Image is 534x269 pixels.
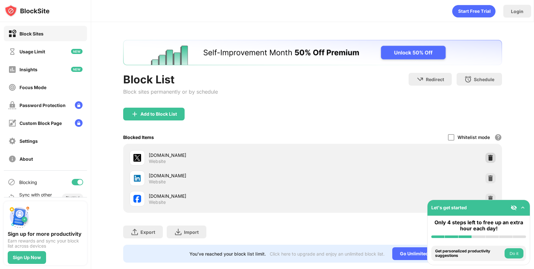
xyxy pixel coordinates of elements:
[8,231,83,237] div: Sign up for more productivity
[123,88,218,95] div: Block sites permanently or by schedule
[149,152,313,158] div: [DOMAIN_NAME]
[435,249,503,258] div: Get personalized productivity suggestions
[19,192,52,203] div: Sync with other devices
[133,174,141,182] img: favicons
[133,195,141,203] img: favicons
[149,199,166,205] div: Website
[189,251,266,257] div: You’ve reached your block list limit.
[149,193,313,199] div: [DOMAIN_NAME]
[4,4,50,17] img: logo-blocksite.svg
[149,172,313,179] div: [DOMAIN_NAME]
[123,40,502,65] iframe: Banner
[71,49,83,54] img: new-icon.svg
[184,229,199,235] div: Import
[20,31,44,36] div: Block Sites
[520,204,526,211] img: omni-setup-toggle.svg
[66,196,79,199] div: Disabled
[8,155,16,163] img: about-off.svg
[392,247,436,260] div: Go Unlimited
[71,67,83,72] img: new-icon.svg
[19,180,37,185] div: Blocking
[20,156,33,162] div: About
[474,77,494,82] div: Schedule
[8,137,16,145] img: settings-off.svg
[20,120,62,126] div: Custom Block Page
[8,65,16,73] img: insights-off.svg
[8,119,16,127] img: customize-block-page-off.svg
[13,255,41,260] div: Sign Up Now
[452,5,496,18] div: animation
[270,251,385,257] div: Click here to upgrade and enjoy an unlimited block list.
[20,103,66,108] div: Password Protection
[511,204,517,211] img: eye-not-visible.svg
[505,248,523,258] button: Do it
[458,134,490,140] div: Whitelist mode
[149,179,166,185] div: Website
[123,73,218,86] div: Block List
[8,178,15,186] img: blocking-icon.svg
[20,138,38,144] div: Settings
[431,205,467,210] div: Let's get started
[20,67,37,72] div: Insights
[511,9,523,14] div: Login
[75,119,83,127] img: lock-menu.svg
[20,49,45,54] div: Usage Limit
[8,83,16,91] img: focus-off.svg
[426,77,444,82] div: Redirect
[431,219,526,232] div: Only 4 steps left to free up an extra hour each day!
[133,154,141,162] img: favicons
[8,205,31,228] img: push-signup.svg
[8,30,16,38] img: block-on.svg
[8,194,15,201] img: sync-icon.svg
[20,85,46,90] div: Focus Mode
[8,101,16,109] img: password-protection-off.svg
[140,111,177,117] div: Add to Block List
[75,101,83,109] img: lock-menu.svg
[8,48,16,56] img: time-usage-off.svg
[149,158,166,164] div: Website
[123,134,154,140] div: Blocked Items
[140,229,155,235] div: Export
[8,238,83,249] div: Earn rewards and sync your block list across devices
